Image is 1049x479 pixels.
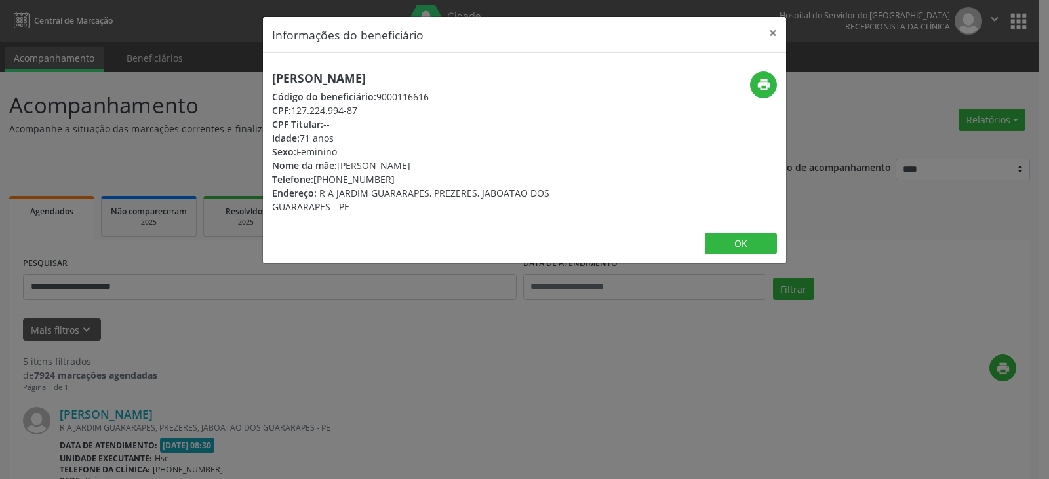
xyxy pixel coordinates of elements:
[272,132,300,144] span: Idade:
[272,187,549,213] span: R A JARDIM GUARARAPES, PREZERES, JABOATAO DOS GUARARAPES - PE
[272,90,603,104] div: 9000116616
[272,159,337,172] span: Nome da mãe:
[272,117,603,131] div: --
[272,187,317,199] span: Endereço:
[272,145,603,159] div: Feminino
[272,118,323,130] span: CPF Titular:
[272,90,376,103] span: Código do beneficiário:
[272,159,603,172] div: [PERSON_NAME]
[272,26,424,43] h5: Informações do beneficiário
[272,131,603,145] div: 71 anos
[272,71,603,85] h5: [PERSON_NAME]
[272,173,313,185] span: Telefone:
[272,104,291,117] span: CPF:
[760,17,786,49] button: Close
[272,172,603,186] div: [PHONE_NUMBER]
[757,77,771,92] i: print
[750,71,777,98] button: print
[705,233,777,255] button: OK
[272,104,603,117] div: 127.224.994-87
[272,145,296,158] span: Sexo:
